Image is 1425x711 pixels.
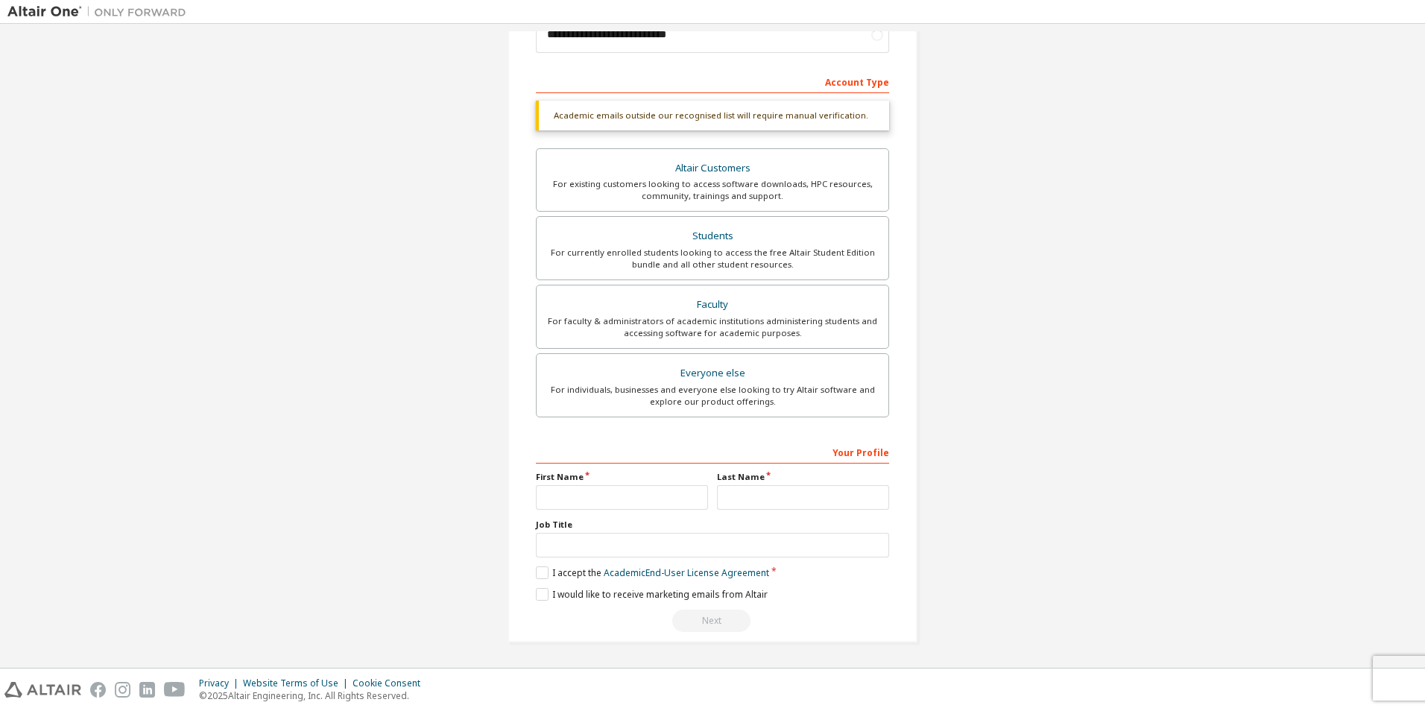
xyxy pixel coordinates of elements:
[546,158,879,179] div: Altair Customers
[717,471,889,483] label: Last Name
[546,247,879,271] div: For currently enrolled students looking to access the free Altair Student Edition bundle and all ...
[536,101,889,130] div: Academic emails outside our recognised list will require manual verification.
[164,682,186,698] img: youtube.svg
[546,178,879,202] div: For existing customers looking to access software downloads, HPC resources, community, trainings ...
[536,69,889,93] div: Account Type
[546,384,879,408] div: For individuals, businesses and everyone else looking to try Altair software and explore our prod...
[536,471,708,483] label: First Name
[199,689,429,702] p: © 2025 Altair Engineering, Inc. All Rights Reserved.
[90,682,106,698] img: facebook.svg
[536,440,889,464] div: Your Profile
[353,677,429,689] div: Cookie Consent
[546,363,879,384] div: Everyone else
[546,294,879,315] div: Faculty
[4,682,81,698] img: altair_logo.svg
[536,610,889,632] div: Please wait while checking email ...
[243,677,353,689] div: Website Terms of Use
[7,4,194,19] img: Altair One
[546,315,879,339] div: For faculty & administrators of academic institutions administering students and accessing softwa...
[536,566,769,579] label: I accept the
[139,682,155,698] img: linkedin.svg
[604,566,769,579] a: Academic End-User License Agreement
[199,677,243,689] div: Privacy
[536,519,889,531] label: Job Title
[546,226,879,247] div: Students
[536,588,768,601] label: I would like to receive marketing emails from Altair
[115,682,130,698] img: instagram.svg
